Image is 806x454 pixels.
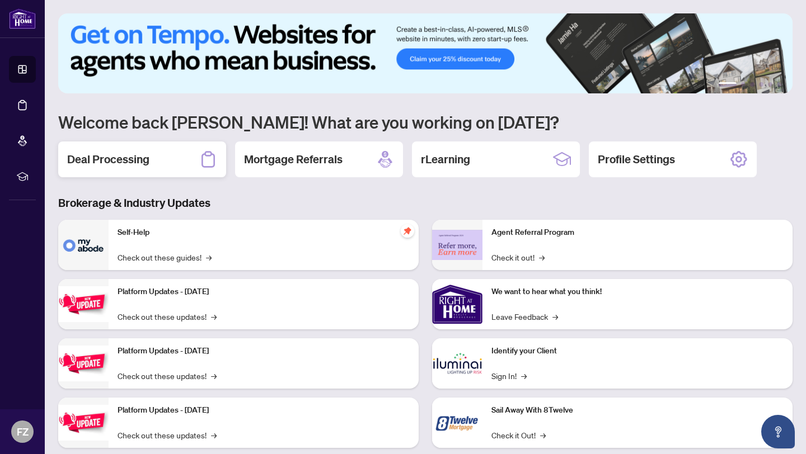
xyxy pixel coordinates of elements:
[206,251,212,263] span: →
[211,429,217,441] span: →
[432,398,482,448] img: Sail Away With 8Twelve
[761,415,795,448] button: Open asap
[118,286,410,298] p: Platform Updates - [DATE]
[211,370,217,382] span: →
[521,370,527,382] span: →
[118,429,217,441] a: Check out these updates!→
[58,13,793,93] img: Slide 0
[67,152,149,167] h2: Deal Processing
[421,152,470,167] h2: rLearning
[491,286,784,298] p: We want to hear what you think!
[768,82,772,87] button: 5
[432,338,482,389] img: Identify your Client
[244,152,343,167] h2: Mortgage Referrals
[118,251,212,263] a: Check out these guides!→
[552,310,558,323] span: →
[432,230,482,261] img: Agent Referral Program
[58,346,109,381] img: Platform Updates - July 8, 2025
[759,82,763,87] button: 4
[491,310,558,323] a: Leave Feedback→
[58,405,109,440] img: Platform Updates - June 23, 2025
[118,310,217,323] a: Check out these updates!→
[58,111,793,133] h1: Welcome back [PERSON_NAME]! What are you working on [DATE]?
[777,82,781,87] button: 6
[491,404,784,417] p: Sail Away With 8Twelve
[17,424,29,439] span: FZ
[491,345,784,357] p: Identify your Client
[211,310,217,323] span: →
[719,82,737,87] button: 1
[58,195,793,211] h3: Brokerage & Industry Updates
[491,226,784,239] p: Agent Referral Program
[741,82,746,87] button: 2
[118,404,410,417] p: Platform Updates - [DATE]
[118,226,410,239] p: Self-Help
[491,370,527,382] a: Sign In!→
[118,345,410,357] p: Platform Updates - [DATE]
[401,224,414,238] span: pushpin
[491,251,545,263] a: Check it out!→
[58,220,109,270] img: Self-Help
[58,286,109,321] img: Platform Updates - July 21, 2025
[432,279,482,329] img: We want to hear what you think!
[118,370,217,382] a: Check out these updates!→
[540,429,546,441] span: →
[539,251,545,263] span: →
[598,152,675,167] h2: Profile Settings
[9,8,36,29] img: logo
[750,82,755,87] button: 3
[491,429,546,441] a: Check it Out!→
